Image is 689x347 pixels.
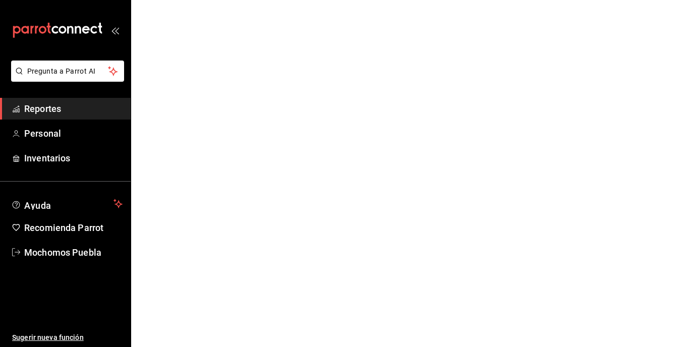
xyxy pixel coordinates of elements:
font: Inventarios [24,153,70,163]
a: Pregunta a Parrot AI [7,73,124,84]
font: Reportes [24,103,61,114]
font: Personal [24,128,61,139]
button: open_drawer_menu [111,26,119,34]
button: Pregunta a Parrot AI [11,61,124,82]
font: Recomienda Parrot [24,222,103,233]
span: Pregunta a Parrot AI [27,66,108,77]
font: Mochomos Puebla [24,247,101,258]
font: Sugerir nueva función [12,333,84,341]
span: Ayuda [24,198,109,210]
